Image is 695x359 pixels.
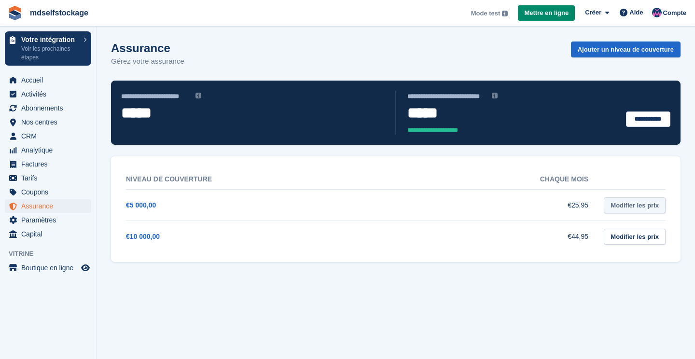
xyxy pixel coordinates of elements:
[5,171,91,185] a: menu
[21,143,79,157] span: Analytique
[111,56,184,67] p: Gérez votre assurance
[5,143,91,157] a: menu
[21,36,79,43] p: Votre intégration
[21,261,79,275] span: Boutique en ligne
[21,44,79,62] p: Voir les prochaines étapes
[5,261,91,275] a: menu
[21,185,79,199] span: Coupons
[5,31,91,66] a: Votre intégration Voir les prochaines étapes
[652,8,662,17] img: Melvin Dabonneville
[5,73,91,87] a: menu
[5,185,91,199] a: menu
[367,190,608,221] td: €25,95
[21,129,79,143] span: CRM
[571,41,681,57] a: Ajouter un niveau de couverture
[5,213,91,227] a: menu
[126,201,156,209] a: €5 000,00
[80,262,91,274] a: Boutique d'aperçu
[126,233,160,240] a: €10 000,00
[604,197,666,213] a: Modifier les prix
[21,213,79,227] span: Paramètres
[524,8,569,18] span: Mettre en ligne
[585,8,601,17] span: Créer
[8,6,22,20] img: stora-icon-8386f47178a22dfd0bd8f6a31ec36ba5ce8667c1dd55bd0f319d3a0aa187defe.svg
[126,169,367,190] th: Niveau de couverture
[5,199,91,213] a: menu
[367,169,608,190] th: Chaque mois
[604,229,666,245] a: Modifier les prix
[195,93,201,98] img: icon-info-grey-7440780725fd019a000dd9b08b2336e03edf1995a4989e88bcd33f0948082b44.svg
[21,73,79,87] span: Accueil
[492,93,498,98] img: icon-info-grey-7440780725fd019a000dd9b08b2336e03edf1995a4989e88bcd33f0948082b44.svg
[663,8,686,18] span: Compte
[21,115,79,129] span: Nos centres
[21,87,79,101] span: Activités
[471,9,500,18] span: Mode test
[5,87,91,101] a: menu
[5,129,91,143] a: menu
[629,8,643,17] span: Aide
[21,227,79,241] span: Capital
[367,221,608,252] td: €44,95
[5,157,91,171] a: menu
[21,101,79,115] span: Abonnements
[5,227,91,241] a: menu
[5,101,91,115] a: menu
[111,41,184,55] h1: Assurance
[26,5,92,21] a: mdselfstockage
[21,157,79,171] span: Factures
[502,11,508,16] img: icon-info-grey-7440780725fd019a000dd9b08b2336e03edf1995a4989e88bcd33f0948082b44.svg
[21,199,79,213] span: Assurance
[9,249,96,259] span: Vitrine
[5,115,91,129] a: menu
[518,5,575,21] a: Mettre en ligne
[21,171,79,185] span: Tarifs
